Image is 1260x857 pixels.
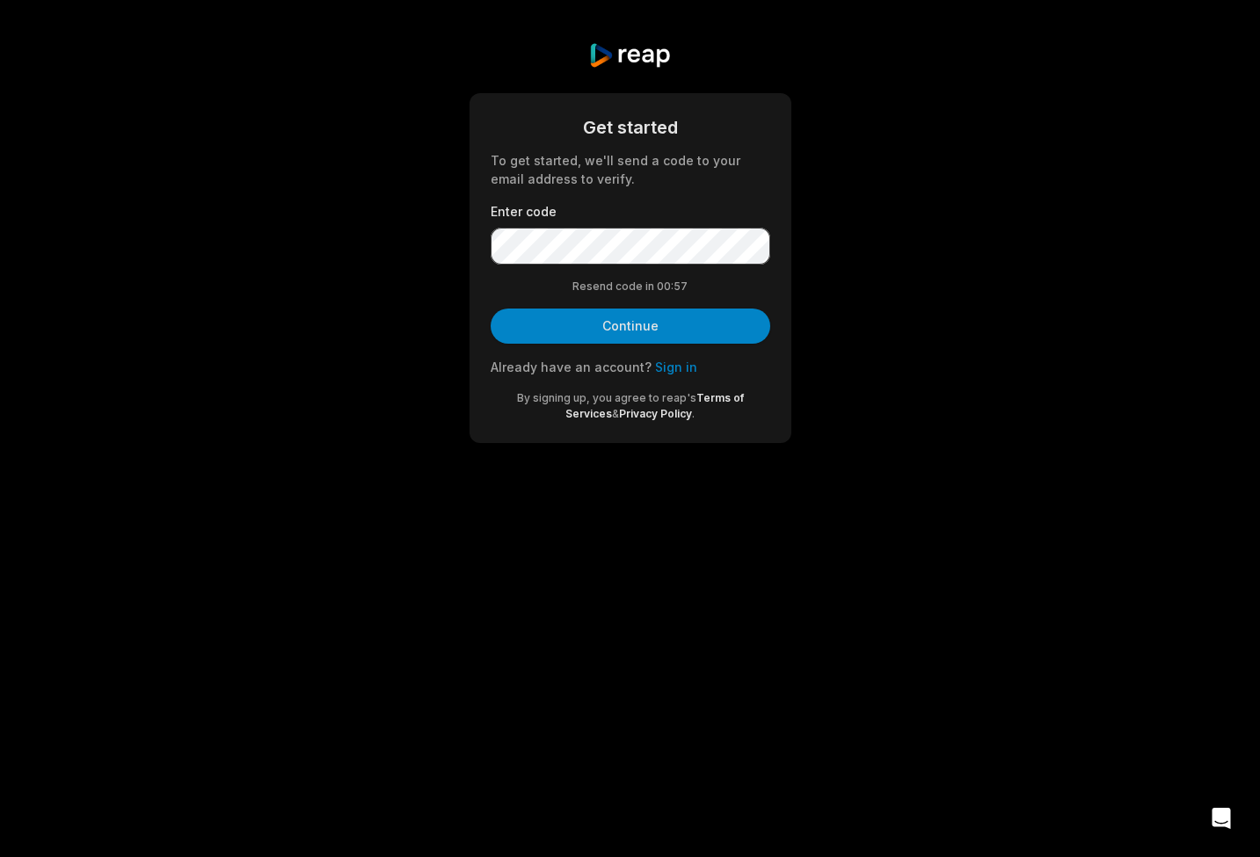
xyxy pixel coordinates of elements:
[692,407,695,420] span: .
[565,391,744,420] a: Terms of Services
[491,202,770,221] label: Enter code
[1200,797,1242,839] iframe: Intercom live chat
[517,391,696,404] span: By signing up, you agree to reap's
[491,309,770,344] button: Continue
[612,407,619,420] span: &
[491,114,770,141] div: Get started
[674,279,688,294] span: 57
[588,42,672,69] img: reap
[491,360,652,374] span: Already have an account?
[619,407,692,420] a: Privacy Policy
[655,360,697,374] a: Sign in
[491,151,770,188] div: To get started, we'll send a code to your email address to verify.
[491,279,770,294] div: Resend code in 00:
